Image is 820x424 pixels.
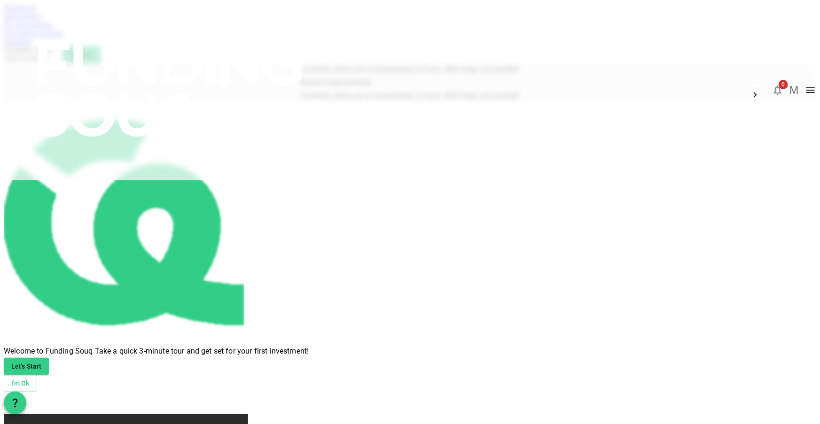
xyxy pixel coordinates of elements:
[787,83,801,97] button: M
[4,375,37,392] button: I'm Ok
[4,392,26,414] button: question
[779,80,788,89] span: 0
[750,80,768,87] span: العربية
[4,358,49,375] button: Let's Start
[768,81,787,100] button: 0
[4,347,93,355] span: Welcome to Funding Souq
[4,102,244,343] img: fav-icon
[93,347,309,355] span: Take a quick 3-minute tour and get set for your first investment!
